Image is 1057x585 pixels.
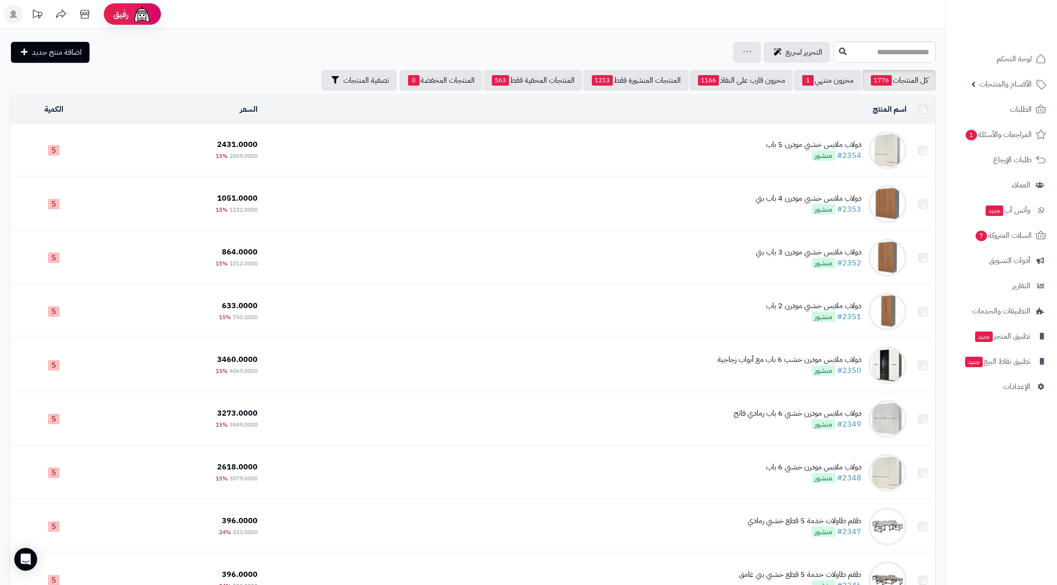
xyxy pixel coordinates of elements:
[868,239,907,277] img: دولاب ملابس خشبي مودرن 3 باب بني
[11,42,90,63] a: اضافة منتج جديد
[766,301,861,312] div: دولاب ملابس خشبي مودرن 2 باب
[698,75,719,86] span: 1166
[868,292,907,331] img: دولاب ملابس خشبي مودرن 2 باب
[343,75,389,86] span: تصفية المنتجات
[756,193,861,204] div: دولاب ملابس خشبي مودرن 4 باب بني
[222,515,258,526] span: 396.0000
[837,365,861,376] a: #2350
[837,472,861,484] a: #2348
[951,174,1051,196] a: العملاء
[989,254,1030,267] span: أدوات التسويق
[48,360,60,370] span: 5
[975,229,1032,242] span: السلات المتروكة
[217,461,258,473] span: 2618.0000
[812,365,835,376] span: منشور
[233,528,258,536] span: 523.0000
[1012,279,1030,292] span: التقارير
[764,42,830,63] a: التحرير لسريع
[229,152,258,160] span: 2859.0000
[976,231,987,242] span: 7
[786,47,822,58] span: التحرير لسريع
[229,205,258,214] span: 1232.0000
[837,150,861,161] a: #2354
[812,258,835,268] span: منشور
[48,521,60,532] span: 5
[837,257,861,269] a: #2352
[992,21,1048,41] img: logo-2.png
[871,75,892,86] span: 1776
[132,5,151,24] img: ai-face.png
[44,104,63,115] a: الكمية
[216,367,228,375] span: 15%
[25,5,49,26] a: تحديثات المنصة
[966,130,977,141] span: 1
[812,150,835,161] span: منشور
[873,104,907,115] a: اسم المنتج
[951,123,1051,146] a: المراجعات والأسئلة1
[222,246,258,258] span: 864.0000
[718,354,861,365] div: دولاب ملابس مودرن خشب 6 باب مع أبواب زجاجية
[837,311,861,322] a: #2351
[592,75,613,86] span: 1213
[979,78,1032,91] span: الأقسام والمنتجات
[868,454,907,492] img: دولاب ملابس مودرن خشبي 6 باب
[802,75,814,86] span: 1
[951,249,1051,272] a: أدوات التسويق
[951,148,1051,171] a: طلبات الإرجاع
[812,204,835,214] span: منشور
[233,313,258,322] span: 743.0000
[1003,380,1030,393] span: الإعدادات
[219,313,231,322] span: 15%
[32,47,82,58] span: اضافة منتج جديد
[965,357,983,367] span: جديد
[14,548,37,571] div: Open Intercom Messenger
[240,104,258,115] a: السعر
[48,145,60,156] span: 5
[951,350,1051,373] a: تطبيق نقاط البيعجديد
[972,304,1030,318] span: التطبيقات والخدمات
[997,52,1032,66] span: لوحة التحكم
[1012,178,1030,192] span: العملاء
[766,139,861,150] div: دولاب ملابس خشبي مودرن 5 باب
[794,70,861,91] a: مخزون منتهي1
[739,569,861,580] div: طقم طاولات خدمة 5 قطع خشبي بني غامق
[222,569,258,580] span: 396.0000
[734,408,861,419] div: دولاب ملابس مودرن خشبي 6 باب رمادي فاتح
[965,128,1032,141] span: المراجعات والأسئلة
[1010,103,1032,116] span: الطلبات
[229,420,258,429] span: 3849.0000
[868,346,907,384] img: دولاب ملابس مودرن خشب 6 باب مع أبواب زجاجية
[399,70,482,91] a: المنتجات المخفضة0
[993,153,1032,166] span: طلبات الإرجاع
[689,70,793,91] a: مخزون قارب على النفاذ1166
[951,274,1051,297] a: التقارير
[974,330,1030,343] span: تطبيق المتجر
[216,152,228,160] span: 15%
[113,9,129,20] span: رفيق
[756,247,861,258] div: دولاب ملابس خشبي مودرن 3 باب بني
[985,204,1030,217] span: وآتس آب
[48,253,60,263] span: 5
[868,400,907,438] img: دولاب ملابس مودرن خشبي 6 باب رمادي فاتح
[216,205,228,214] span: 15%
[216,420,228,429] span: 15%
[748,516,861,526] div: طقم طاولات خدمة 5 قطع خشبي رمادي
[492,75,509,86] span: 563
[217,193,258,204] span: 1051.0000
[862,70,936,91] a: كل المنتجات1776
[951,375,1051,398] a: الإعدادات
[951,300,1051,322] a: التطبيقات والخدمات
[837,526,861,537] a: #2347
[812,473,835,483] span: منشور
[229,474,258,483] span: 3079.0000
[222,300,258,312] span: 633.0000
[964,355,1030,368] span: تطبيق نقاط البيع
[812,419,835,429] span: منشور
[868,131,907,169] img: دولاب ملابس خشبي مودرن 5 باب
[583,70,688,91] a: المنتجات المنشورة فقط1213
[951,98,1051,121] a: الطلبات
[766,462,861,473] div: دولاب ملابس مودرن خشبي 6 باب
[951,199,1051,222] a: وآتس آبجديد
[483,70,582,91] a: المنتجات المخفية فقط563
[217,139,258,150] span: 2431.0000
